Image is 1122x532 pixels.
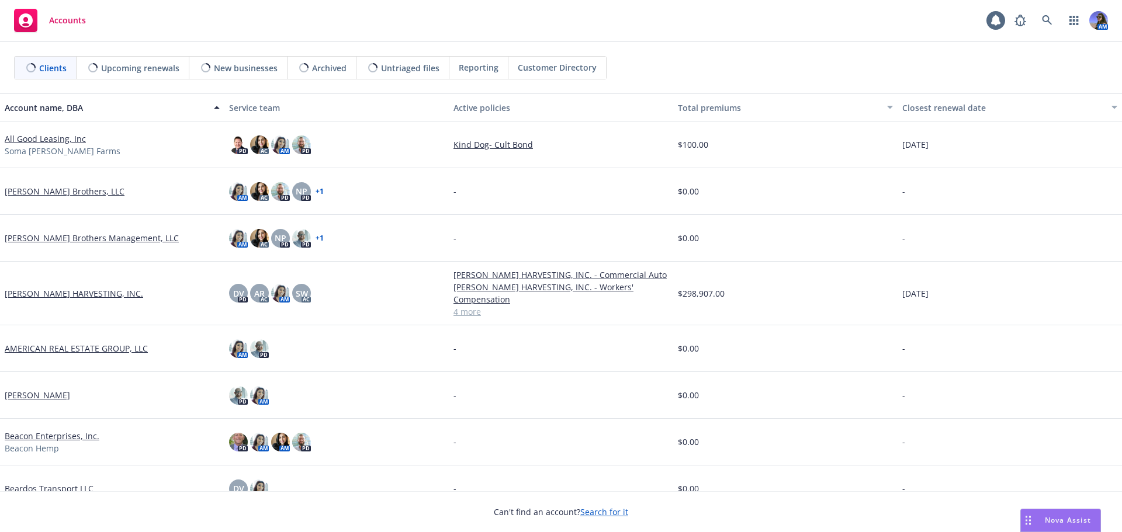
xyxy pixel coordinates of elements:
[5,133,86,145] a: All Good Leasing, Inc
[518,61,597,74] span: Customer Directory
[902,102,1104,114] div: Closest renewal date
[250,182,269,201] img: photo
[250,229,269,248] img: photo
[678,482,699,495] span: $0.00
[250,339,269,358] img: photo
[271,284,290,302] img: photo
[902,232,905,244] span: -
[453,342,456,354] span: -
[229,433,248,451] img: photo
[453,305,669,318] a: 4 more
[233,287,244,300] span: DV
[459,61,498,74] span: Reporting
[5,442,59,454] span: Beacon Hemp
[250,135,269,154] img: photo
[250,386,269,405] img: photo
[453,102,669,114] div: Active policies
[673,93,898,121] button: Total premiums
[271,433,290,451] img: photo
[316,235,324,242] a: + 1
[1089,11,1108,30] img: photo
[381,62,439,74] span: Untriaged files
[902,389,905,401] span: -
[229,229,248,248] img: photo
[678,232,699,244] span: $0.00
[312,62,347,74] span: Archived
[5,430,99,442] a: Beacon Enterprises, Inc.
[292,229,311,248] img: photo
[229,102,444,114] div: Service team
[902,138,929,151] span: [DATE]
[678,389,699,401] span: $0.00
[229,135,248,154] img: photo
[5,482,93,495] a: Beardos Transport LLC
[229,339,248,358] img: photo
[902,342,905,354] span: -
[292,433,311,451] img: photo
[49,16,86,25] span: Accounts
[678,436,699,448] span: $0.00
[5,102,207,114] div: Account name, DBA
[453,185,456,197] span: -
[39,62,67,74] span: Clients
[316,188,324,195] a: + 1
[1009,9,1032,32] a: Report a Bug
[224,93,449,121] button: Service team
[296,185,307,197] span: NP
[214,62,278,74] span: New businesses
[902,482,905,495] span: -
[271,135,290,154] img: photo
[678,138,708,151] span: $100.00
[1062,9,1086,32] a: Switch app
[5,389,70,401] a: [PERSON_NAME]
[453,281,669,305] a: [PERSON_NAME] HARVESTING, INC. - Workers' Compensation
[1036,9,1059,32] a: Search
[5,287,143,300] a: [PERSON_NAME] HARVESTING, INC.
[494,506,628,518] span: Can't find an account?
[453,482,456,495] span: -
[9,4,91,37] a: Accounts
[1020,509,1101,532] button: Nova Assist
[250,433,269,451] img: photo
[5,342,148,354] a: AMERICAN REAL ESTATE GROUP, LLC
[580,506,628,517] a: Search for it
[5,145,120,157] span: Soma [PERSON_NAME] Farms
[296,287,308,300] span: SW
[902,287,929,300] span: [DATE]
[5,185,124,197] a: [PERSON_NAME] Brothers, LLC
[229,182,248,201] img: photo
[453,269,669,281] a: [PERSON_NAME] HARVESTING, INC. - Commercial Auto
[254,287,265,300] span: AR
[902,436,905,448] span: -
[1021,509,1036,531] div: Drag to move
[678,102,880,114] div: Total premiums
[1045,515,1091,525] span: Nova Assist
[453,232,456,244] span: -
[902,185,905,197] span: -
[678,342,699,354] span: $0.00
[5,232,179,244] a: [PERSON_NAME] Brothers Management, LLC
[453,389,456,401] span: -
[101,62,179,74] span: Upcoming renewals
[678,287,725,300] span: $298,907.00
[449,93,673,121] button: Active policies
[250,479,269,498] img: photo
[292,135,311,154] img: photo
[229,386,248,405] img: photo
[453,436,456,448] span: -
[898,93,1122,121] button: Closest renewal date
[271,182,290,201] img: photo
[678,185,699,197] span: $0.00
[275,232,286,244] span: NP
[453,138,669,151] a: Kind Dog- Cult Bond
[233,482,244,495] span: DV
